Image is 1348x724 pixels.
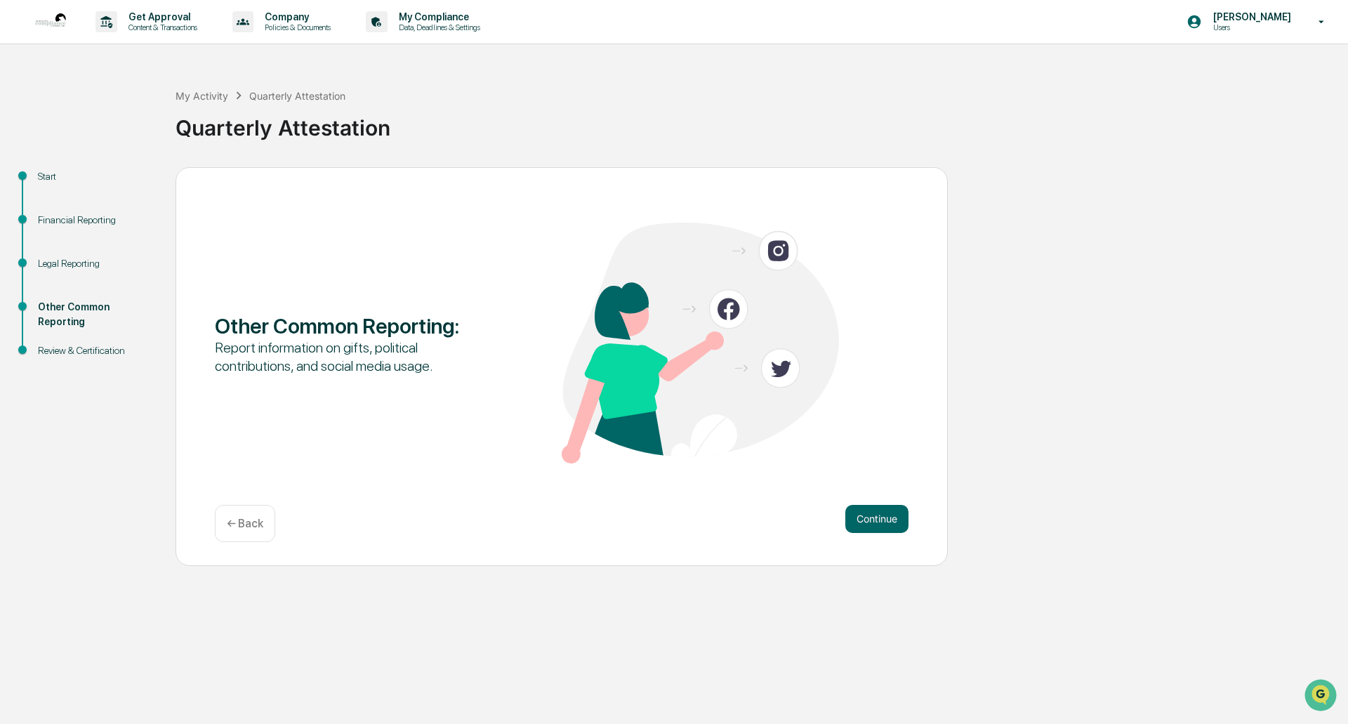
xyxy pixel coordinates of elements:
[38,256,153,271] div: Legal Reporting
[1202,22,1298,32] p: Users
[34,5,67,39] img: logo
[116,177,174,191] span: Attestations
[227,517,263,530] p: ← Back
[99,237,170,249] a: Powered byPylon
[38,300,153,329] div: Other Common Reporting
[14,107,39,133] img: 1746055101610-c473b297-6a78-478c-a979-82029cc54cd1
[215,338,492,375] div: Report information on gifts, political contributions, and social media usage.
[845,505,908,533] button: Continue
[176,104,1341,140] div: Quarterly Attestation
[14,205,25,216] div: 🔎
[176,90,228,102] div: My Activity
[215,313,492,338] div: Other Common Reporting :
[562,223,839,463] img: Other Common Reporting
[388,11,487,22] p: My Compliance
[239,112,256,129] button: Start new chat
[38,343,153,358] div: Review & Certification
[48,121,178,133] div: We're available if you need us!
[388,22,487,32] p: Data, Deadlines & Settings
[38,213,153,228] div: Financial Reporting
[1202,11,1298,22] p: [PERSON_NAME]
[38,169,153,184] div: Start
[253,11,338,22] p: Company
[253,22,338,32] p: Policies & Documents
[14,178,25,190] div: 🖐️
[28,177,91,191] span: Preclearance
[117,22,204,32] p: Content & Transactions
[96,171,180,197] a: 🗄️Attestations
[8,171,96,197] a: 🖐️Preclearance
[249,90,345,102] div: Quarterly Attestation
[102,178,113,190] div: 🗄️
[28,204,88,218] span: Data Lookup
[1303,678,1341,716] iframe: Open customer support
[8,198,94,223] a: 🔎Data Lookup
[140,238,170,249] span: Pylon
[117,11,204,22] p: Get Approval
[48,107,230,121] div: Start new chat
[14,29,256,52] p: How can we help?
